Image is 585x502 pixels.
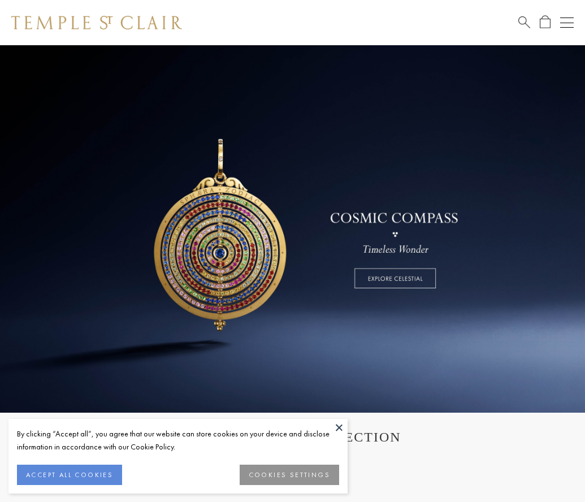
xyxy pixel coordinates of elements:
img: Temple St. Clair [11,16,182,29]
a: Search [518,15,530,29]
button: Open navigation [560,16,574,29]
a: Open Shopping Bag [540,15,551,29]
button: ACCEPT ALL COOKIES [17,465,122,485]
div: By clicking “Accept all”, you agree that our website can store cookies on your device and disclos... [17,427,339,453]
button: COOKIES SETTINGS [240,465,339,485]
